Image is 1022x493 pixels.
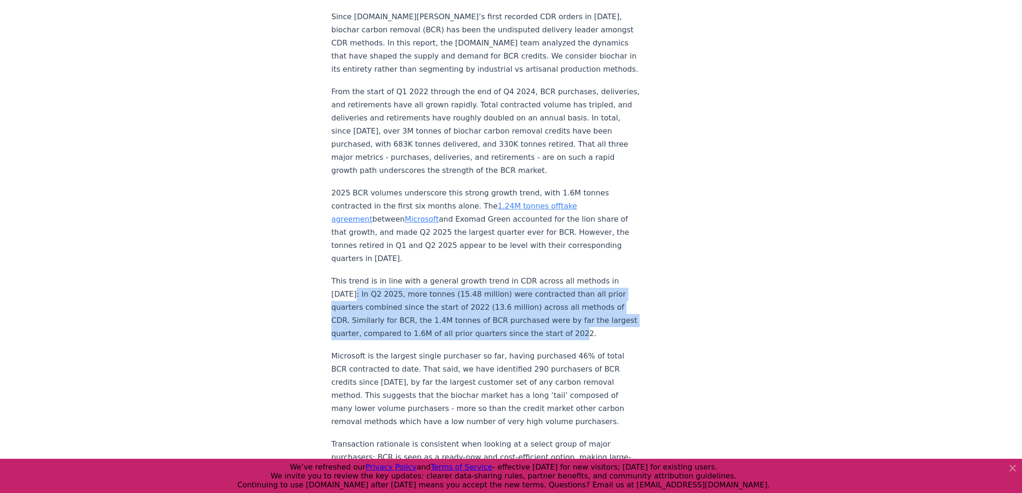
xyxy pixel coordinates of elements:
[331,10,641,76] p: Since [DOMAIN_NAME][PERSON_NAME]’s first recorded CDR orders in [DATE], biochar carbon removal (B...
[331,350,641,428] p: Microsoft is the largest single purchaser so far, having purchased 46% of total BCR contracted to...
[331,187,641,265] p: 2025 BCR volumes underscore this strong growth trend, with 1.6M tonnes contracted in the first si...
[331,275,641,340] p: This trend is in line with a general growth trend in CDR across all methods in [DATE]: In Q2 2025...
[331,85,641,177] p: From the start of Q1 2022 through the end of Q4 2024, BCR purchases, deliveries, and retirements ...
[405,215,439,224] a: Microsoft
